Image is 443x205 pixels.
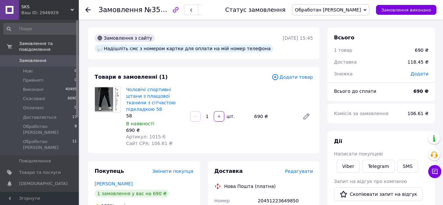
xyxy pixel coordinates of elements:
[295,7,361,12] span: Обработан [PERSON_NAME]
[19,181,68,187] span: [DEMOGRAPHIC_DATA]
[404,55,432,69] div: 118.45 ₴
[381,8,431,12] span: Замовлення виконано
[214,168,243,174] span: Доставка
[223,183,277,190] div: Нова Пошта (платна)
[19,58,46,64] span: Замовлення
[23,124,75,135] span: Обработан [PERSON_NAME]
[410,71,429,76] span: Додати
[334,111,388,116] span: Комісія за замовлення
[97,46,102,51] img: :speech_balloon:
[272,73,313,81] span: Додати товар
[23,114,56,120] span: Доставляється
[72,114,77,120] span: 17
[95,34,155,42] div: Замовлення з сайту
[23,139,72,151] span: Обработан [PERSON_NAME]
[21,10,79,16] div: Ваш ID: 2946929
[334,179,407,184] span: Запит на відгук про компанію
[334,48,352,53] span: 1 товар
[428,165,441,178] button: Чат з покупцем
[397,160,418,173] button: SMS
[19,170,61,175] span: Товари та послуги
[85,7,91,13] div: Повернутися назад
[362,160,394,173] a: Telegram
[334,34,354,41] span: Всього
[376,5,436,15] button: Замовлення виконано
[75,77,77,83] span: 0
[95,181,133,186] a: [PERSON_NAME]
[75,68,77,74] span: 0
[75,124,77,135] span: 8
[68,96,77,102] span: 6090
[144,6,191,14] span: №356575700
[95,190,169,197] div: 1 замовлення у вас на 690 ₴
[126,127,185,133] div: 690 ₴
[334,138,342,144] span: Дії
[19,158,51,164] span: Повідомлення
[337,160,360,173] a: Viber
[126,134,166,139] span: Артикул: 1015-б
[152,169,193,174] span: Змінити покупця
[334,89,376,94] span: Всього до сплати
[23,77,43,83] span: Прийняті
[126,141,172,146] span: Сайт СРА: 106.61 ₴
[225,7,286,13] div: Статус замовлення
[21,4,71,10] span: SKS
[75,105,77,111] span: 0
[334,59,357,65] span: Доставка
[95,74,168,80] span: Товари в замовленні (1)
[99,6,143,14] span: Замовлення
[95,45,273,52] div: Надішліть смс з номером картки для оплати на мій номер телефона
[334,151,383,156] span: Написати покупцеві
[126,113,185,119] div: 58
[23,87,43,92] span: Виконані
[95,87,121,111] img: Чоловічі спортивні штани з плащової тканини з сітчастою підкладкою 58
[19,41,79,52] span: Замовлення та повідомлення
[252,112,297,121] div: 690 ₴
[413,89,429,94] b: 690 ₴
[334,71,353,76] span: Знижка
[334,187,423,201] button: Скопіювати запит на відгук
[72,139,77,151] span: 11
[23,68,33,74] span: Нові
[283,35,313,41] time: [DATE] 15:45
[408,111,429,116] span: 106.61 ₴
[23,105,44,111] span: Оплачені
[23,96,45,102] span: Скасовані
[95,168,124,174] span: Покупець
[415,47,429,53] div: 690 ₴
[300,110,313,123] a: Редагувати
[285,169,313,174] span: Редагувати
[225,113,235,120] div: шт.
[126,121,154,126] span: В наявності
[126,87,176,112] a: Чоловічі спортивні штани з плащової тканини з сітчастою підкладкою 58
[65,87,77,92] span: 40495
[3,23,78,35] input: Пошук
